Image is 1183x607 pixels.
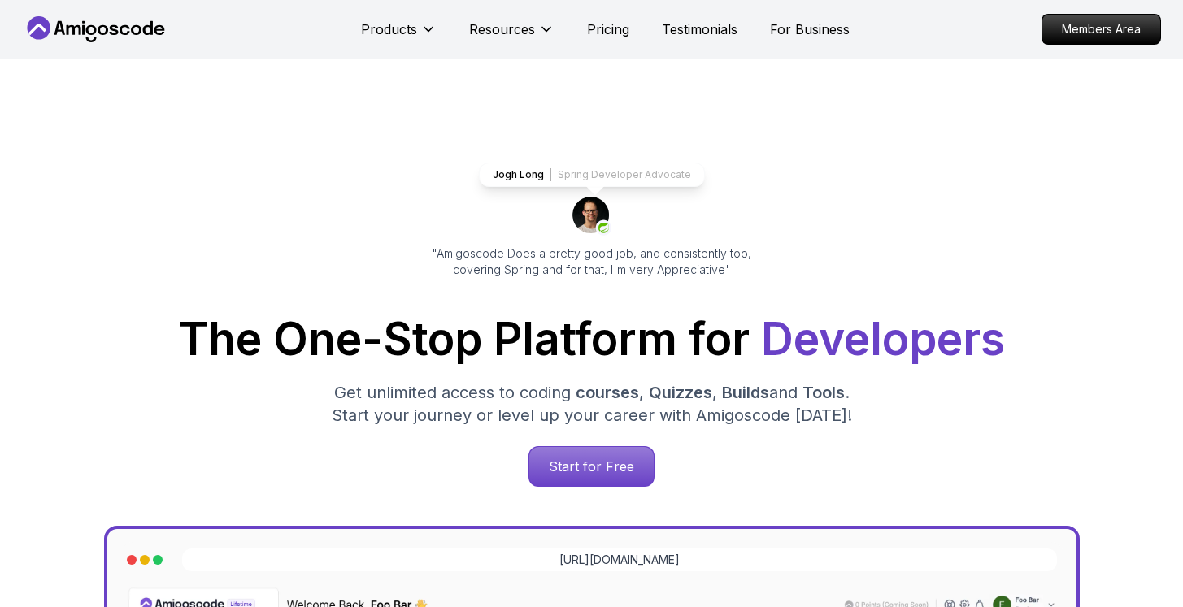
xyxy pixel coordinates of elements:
span: courses [576,383,639,402]
p: Start for Free [529,447,654,486]
p: Products [361,20,417,39]
span: Tools [802,383,845,402]
p: Jogh Long [493,168,544,181]
p: Spring Developer Advocate [558,168,691,181]
a: Members Area [1042,14,1161,45]
a: Pricing [587,20,629,39]
p: Members Area [1042,15,1160,44]
a: For Business [770,20,850,39]
span: Quizzes [649,383,712,402]
span: Builds [722,383,769,402]
h1: The One-Stop Platform for [36,317,1148,362]
img: josh long [572,197,611,236]
button: Resources [469,20,555,52]
a: [URL][DOMAIN_NAME] [559,552,680,568]
p: Resources [469,20,535,39]
p: Get unlimited access to coding , , and . Start your journey or level up your career with Amigosco... [319,381,865,427]
button: Products [361,20,437,52]
a: Start for Free [528,446,655,487]
a: Testimonials [662,20,737,39]
p: "Amigoscode Does a pretty good job, and consistently too, covering Spring and for that, I'm very ... [410,245,774,278]
span: Developers [761,312,1005,366]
